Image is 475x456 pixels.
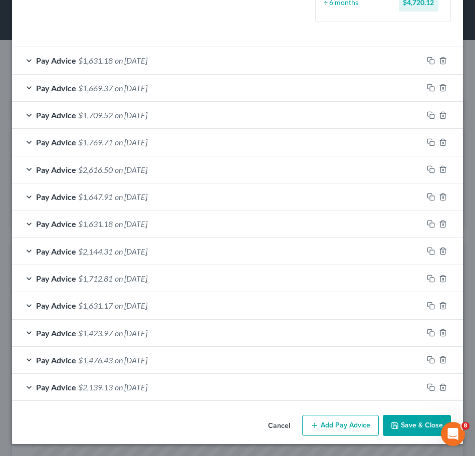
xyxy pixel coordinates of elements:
span: on [DATE] [115,355,147,365]
button: Save & Close [383,415,451,436]
span: $1,476.43 [78,355,113,365]
span: $1,712.81 [78,274,113,283]
span: Pay Advice [36,110,76,120]
span: $2,144.31 [78,247,113,256]
span: Pay Advice [36,219,76,229]
span: on [DATE] [115,165,147,174]
span: Pay Advice [36,192,76,201]
span: Pay Advice [36,165,76,174]
span: on [DATE] [115,382,147,392]
span: $1,709.52 [78,110,113,120]
span: $1,769.71 [78,137,113,147]
span: $1,631.18 [78,56,113,65]
span: Pay Advice [36,137,76,147]
span: Pay Advice [36,56,76,65]
span: on [DATE] [115,247,147,256]
span: Pay Advice [36,301,76,310]
span: Pay Advice [36,382,76,392]
span: $1,647.91 [78,192,113,201]
span: on [DATE] [115,219,147,229]
button: Add Pay Advice [302,415,379,436]
span: on [DATE] [115,274,147,283]
span: Pay Advice [36,274,76,283]
span: on [DATE] [115,328,147,338]
span: Pay Advice [36,355,76,365]
span: $1,669.37 [78,83,113,93]
button: Cancel [260,416,298,436]
span: Pay Advice [36,247,76,256]
span: on [DATE] [115,56,147,65]
span: Pay Advice [36,83,76,93]
span: on [DATE] [115,301,147,310]
span: $1,631.17 [78,301,113,310]
span: Pay Advice [36,328,76,338]
iframe: Intercom live chat [441,422,465,446]
span: $2,616.50 [78,165,113,174]
span: on [DATE] [115,192,147,201]
span: $1,631.18 [78,219,113,229]
span: on [DATE] [115,110,147,120]
span: on [DATE] [115,137,147,147]
span: on [DATE] [115,83,147,93]
span: $1,423.97 [78,328,113,338]
span: $2,139.13 [78,382,113,392]
span: 8 [461,422,469,430]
